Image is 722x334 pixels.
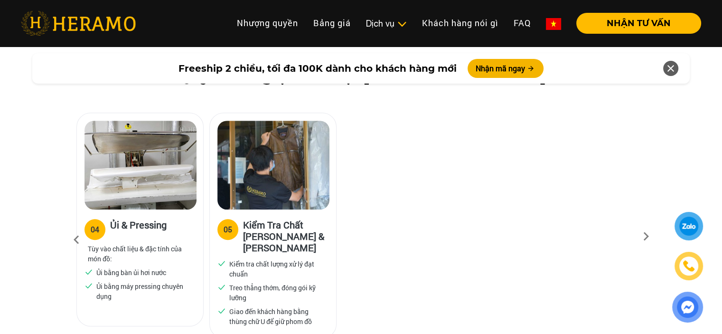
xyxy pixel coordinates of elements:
img: heramo-quy-trinh-giat-hap-tieu-chuan-buoc-5 [217,121,329,210]
p: Giao đến khách hàng bằng thùng chữ U để giữ phom đồ [229,306,325,326]
p: Ủi bằng bàn ủi hơi nước [96,267,166,277]
h3: Ủi & Pressing [110,219,167,238]
button: NHẬN TƯ VẤN [576,13,701,34]
img: checked.svg [84,267,93,276]
p: Treo thẳng thớm, đóng gói kỹ lưỡng [229,283,325,303]
img: heramo-quy-trinh-giat-hap-tieu-chuan-buoc-4 [84,121,197,210]
img: checked.svg [217,283,226,291]
p: Ủi bằng máy pressing chuyên dụng [96,281,192,301]
span: Freeship 2 chiều, tối đa 100K dành cho khách hàng mới [178,61,456,76]
img: vn-flag.png [546,18,561,30]
p: Tùy vào chất liệu & đặc tính của món đồ: [88,244,192,264]
a: phone-icon [676,253,702,279]
div: 04 [91,224,99,235]
img: heramo-logo.png [21,11,136,36]
a: FAQ [506,13,538,33]
img: phone-icon [684,261,694,271]
img: checked.svg [217,259,226,267]
a: Bảng giá [306,13,358,33]
div: Dịch vụ [366,17,407,30]
button: Nhận mã ngay [468,59,544,78]
img: checked.svg [84,281,93,290]
a: Nhượng quyền [229,13,306,33]
a: NHẬN TƯ VẤN [569,19,701,28]
img: subToggleIcon [397,19,407,29]
p: Kiểm tra chất lượng xử lý đạt chuẩn [229,259,325,279]
a: Khách hàng nói gì [414,13,506,33]
h3: Kiểm Tra Chất [PERSON_NAME] & [PERSON_NAME] [243,219,328,253]
img: checked.svg [217,306,226,315]
div: 05 [224,224,232,235]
